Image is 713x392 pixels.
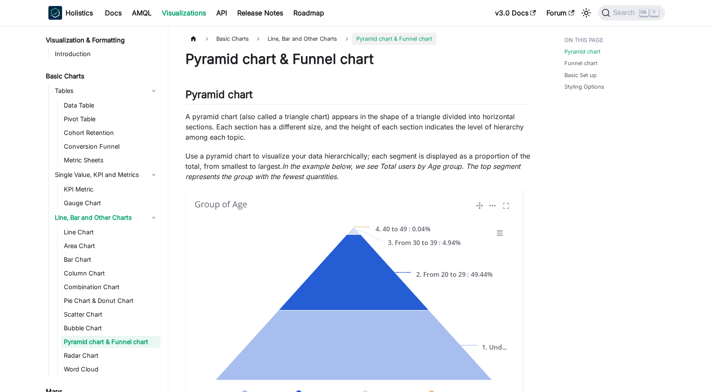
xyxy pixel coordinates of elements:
a: Radar Chart [61,350,161,362]
a: AMQL [127,6,157,20]
a: KPI Metric [61,183,161,195]
a: Conversion Funnel [61,141,161,153]
a: Visualization & Formatting [43,34,161,46]
a: Styling Options [564,83,604,91]
h2: Pyramid chart [185,88,530,105]
a: Single Value, KPI and Metrics [52,168,161,182]
nav: Breadcrumbs [185,33,530,45]
p: Use a pyramid chart to visualize your data hierarchically; each segment is displayed as a proport... [185,151,530,182]
button: Search (Ctrl+K) [598,5,665,21]
a: Scatter Chart [61,308,161,320]
a: Line, Bar and Other Charts [52,211,161,224]
a: Pivot Table [61,113,161,125]
span: Line, Bar and Other Charts [263,33,341,45]
em: In the example below, we see Total users by Age group. The top segment represents the group with ... [185,162,520,181]
a: Introduction [52,48,161,60]
a: Basic Set up [564,71,597,79]
a: Pie Chart & Donut Chart [61,295,161,307]
span: Basic Charts [212,33,253,45]
a: Bubble Chart [61,322,161,334]
a: API [211,6,232,20]
a: Word Cloud [61,363,161,375]
a: Combination Chart [61,281,161,293]
p: A pyramid chart (also called a triangle chart) appears in the shape of a triangle divided into ho... [185,111,530,142]
a: Visualizations [157,6,211,20]
a: Home page [185,33,202,45]
span: Search [610,9,640,17]
a: Cohort Retention [61,127,161,139]
a: Release Notes [232,6,288,20]
a: Roadmap [288,6,329,20]
a: Pyramid chart & Funnel chart [61,336,161,348]
img: Holistics [48,6,62,20]
button: Switch between dark and light mode (currently light mode) [579,6,593,20]
a: Bar Chart [61,254,161,266]
a: Data Table [61,99,161,111]
a: HolisticsHolistics [48,6,93,20]
a: Gauge Chart [61,197,161,209]
a: Column Chart [61,267,161,279]
a: v3.0 Docs [490,6,541,20]
a: Basic Charts [43,70,161,82]
nav: Docs sidebar [40,26,168,392]
a: Docs [100,6,127,20]
kbd: K [650,9,659,16]
span: Pyramid chart & Funnel chart [352,33,436,45]
a: Metric Sheets [61,154,161,166]
a: Pyramid chart [564,48,600,56]
a: Tables [52,84,161,98]
a: Forum [541,6,579,20]
a: Line Chart [61,226,161,238]
b: Holistics [66,8,93,18]
h1: Pyramid chart & Funnel chart [185,51,530,68]
a: Area Chart [61,240,161,252]
a: Funnel chart [564,59,597,67]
